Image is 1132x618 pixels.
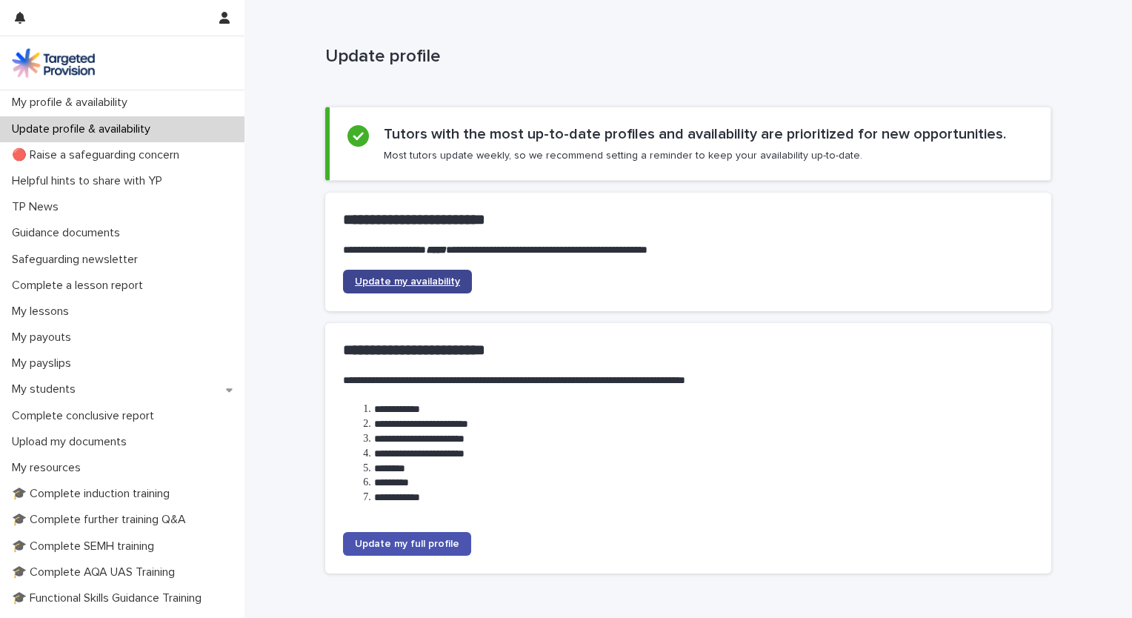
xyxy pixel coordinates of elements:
p: 🎓 Complete AQA UAS Training [6,565,187,579]
h2: Tutors with the most up-to-date profiles and availability are prioritized for new opportunities. [384,125,1006,143]
p: Helpful hints to share with YP [6,174,174,188]
a: Update my availability [343,270,472,293]
p: 🎓 Complete further training Q&A [6,513,198,527]
p: 🎓 Functional Skills Guidance Training [6,591,213,605]
img: M5nRWzHhSzIhMunXDL62 [12,48,95,78]
p: My payslips [6,356,83,371]
p: Complete a lesson report [6,279,155,293]
p: Complete conclusive report [6,409,166,423]
p: My payouts [6,330,83,345]
p: TP News [6,200,70,214]
p: Guidance documents [6,226,132,240]
p: 🎓 Complete induction training [6,487,182,501]
p: My resources [6,461,93,475]
p: Update profile [325,46,1045,67]
a: Update my full profile [343,532,471,556]
p: Update profile & availability [6,122,162,136]
p: My lessons [6,305,81,319]
p: My profile & availability [6,96,139,110]
p: My students [6,382,87,396]
p: 🎓 Complete SEMH training [6,539,166,554]
p: 🔴 Raise a safeguarding concern [6,148,191,162]
span: Update my full profile [355,539,459,549]
p: Most tutors update weekly, so we recommend setting a reminder to keep your availability up-to-date. [384,149,862,162]
p: Safeguarding newsletter [6,253,150,267]
p: Upload my documents [6,435,139,449]
span: Update my availability [355,276,460,287]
